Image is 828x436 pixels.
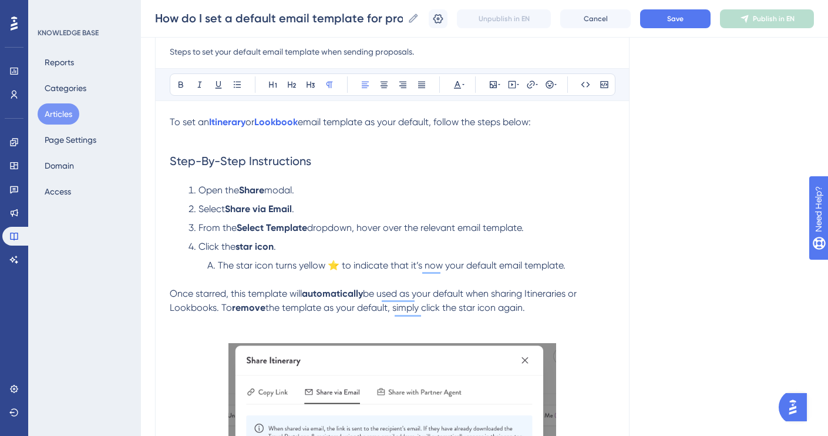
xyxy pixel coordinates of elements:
[239,185,264,196] strong: Share
[38,129,103,150] button: Page Settings
[38,28,99,38] div: KNOWLEDGE BASE
[265,302,525,313] span: the template as your default, simply click the star icon again.
[457,9,551,28] button: Unpublish in EN
[292,203,294,214] span: .
[170,288,302,299] span: Once starred, this template will
[198,241,235,252] span: Click the
[779,390,814,425] iframe: UserGuiding AI Assistant Launcher
[560,9,631,28] button: Cancel
[667,14,684,24] span: Save
[235,241,274,252] strong: star icon
[245,116,254,128] span: or
[218,260,566,271] span: The star icon turns yellow ⭐ to indicate that it’s now your default email template.
[232,302,265,313] strong: remove
[38,52,81,73] button: Reports
[753,14,795,24] span: Publish in EN
[38,103,79,125] button: Articles
[38,155,81,176] button: Domain
[584,14,608,24] span: Cancel
[170,154,311,168] span: Step-By-Step Instructions
[155,10,403,26] input: Article Name
[170,45,615,59] input: Article Description
[302,288,363,299] strong: automatically
[237,222,307,233] strong: Select Template
[298,116,531,128] span: email template as your default, follow the steps below:
[209,116,245,128] a: Itinerary
[198,185,239,196] span: Open the
[198,203,225,214] span: Select
[640,9,711,28] button: Save
[225,203,292,214] strong: Share via Email
[38,181,78,202] button: Access
[720,9,814,28] button: Publish in EN
[307,222,524,233] span: dropdown, hover over the relevant email template.
[479,14,530,24] span: Unpublish in EN
[28,3,73,17] span: Need Help?
[274,241,276,252] span: .
[38,78,93,99] button: Categories
[170,116,209,128] span: To set an
[170,288,579,313] span: be used as your default when sharing Itineraries or Lookbooks. To
[254,116,298,128] a: Lookbook
[198,222,237,233] span: From the
[264,185,294,196] span: modal.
